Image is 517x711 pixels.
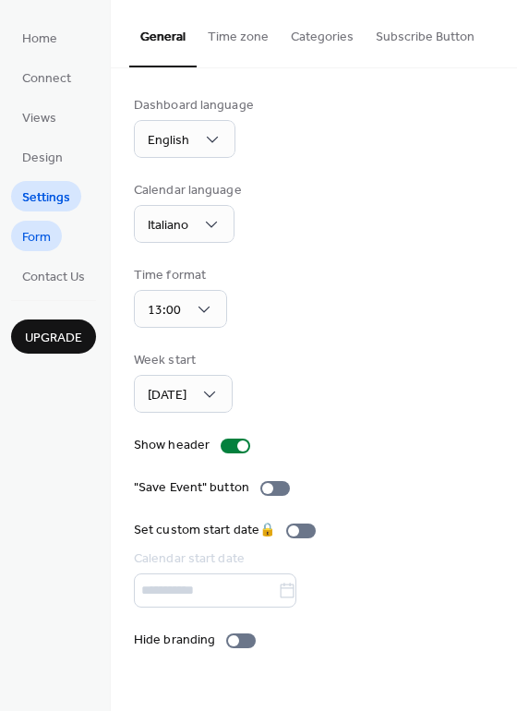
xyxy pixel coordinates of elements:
div: Calendar language [134,181,242,200]
a: Connect [11,62,82,92]
div: Show header [134,436,210,455]
span: Settings [22,188,70,208]
a: Settings [11,181,81,211]
a: Contact Us [11,260,96,291]
div: Time format [134,266,223,285]
span: 13:00 [148,298,181,323]
span: Home [22,30,57,49]
span: Contact Us [22,268,85,287]
span: [DATE] [148,383,186,408]
div: Dashboard language [134,96,254,115]
a: Views [11,102,67,132]
span: Form [22,228,51,247]
a: Form [11,221,62,251]
span: Design [22,149,63,168]
span: English [148,128,189,153]
button: Upgrade [11,319,96,354]
span: Views [22,109,56,128]
span: Connect [22,69,71,89]
div: Week start [134,351,229,370]
a: Home [11,22,68,53]
span: Italiano [148,213,188,238]
div: Hide branding [134,631,215,650]
a: Design [11,141,74,172]
span: Upgrade [25,329,82,348]
div: "Save Event" button [134,478,249,498]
